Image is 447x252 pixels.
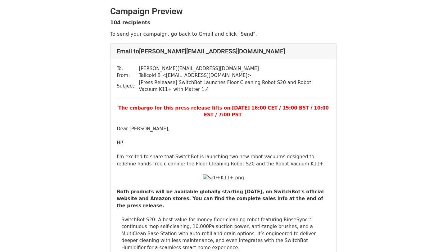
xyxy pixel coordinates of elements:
[117,125,330,133] div: Dear [PERSON_NAME],
[117,47,330,55] h4: Email to [PERSON_NAME][EMAIL_ADDRESS][DOMAIN_NAME]
[121,216,330,251] li: SwitchBot S20: A best value-for-money floor cleaning robot featuring RinseSync™ continuous mop se...
[117,79,139,93] td: Subject:
[118,105,329,118] b: The embargo for this press release lifts on [DATE] 16:00 CET / 15:00 BST / 10:00 EST / 7:00 PST
[139,65,330,72] td: [PERSON_NAME][EMAIL_ADDRESS][DOMAIN_NAME]
[117,189,324,209] b: Both products will be available globally starting [DATE], on SwitchBot's official website and Ama...
[203,174,244,182] img: S20+K11+.png
[110,31,337,37] p: To send your campaign, go back to Gmail and click "Send".
[117,139,330,146] div: Hi!
[110,20,150,25] strong: 104 recipients
[117,65,139,72] td: To:
[139,79,330,93] td: [Press Releaase] SwitchBot Launches Floor Cleaning Robot S20 and Robot Vacuum K11+ with Matter 1.4
[110,6,337,17] h2: Campaign Preview
[117,153,330,167] div: I'm excited to share that SwitchBot is launching two new robot vacuums designed to redefine hands...
[139,72,330,79] td: Tallcold B < [EMAIL_ADDRESS][DOMAIN_NAME] >
[117,72,139,79] td: From:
